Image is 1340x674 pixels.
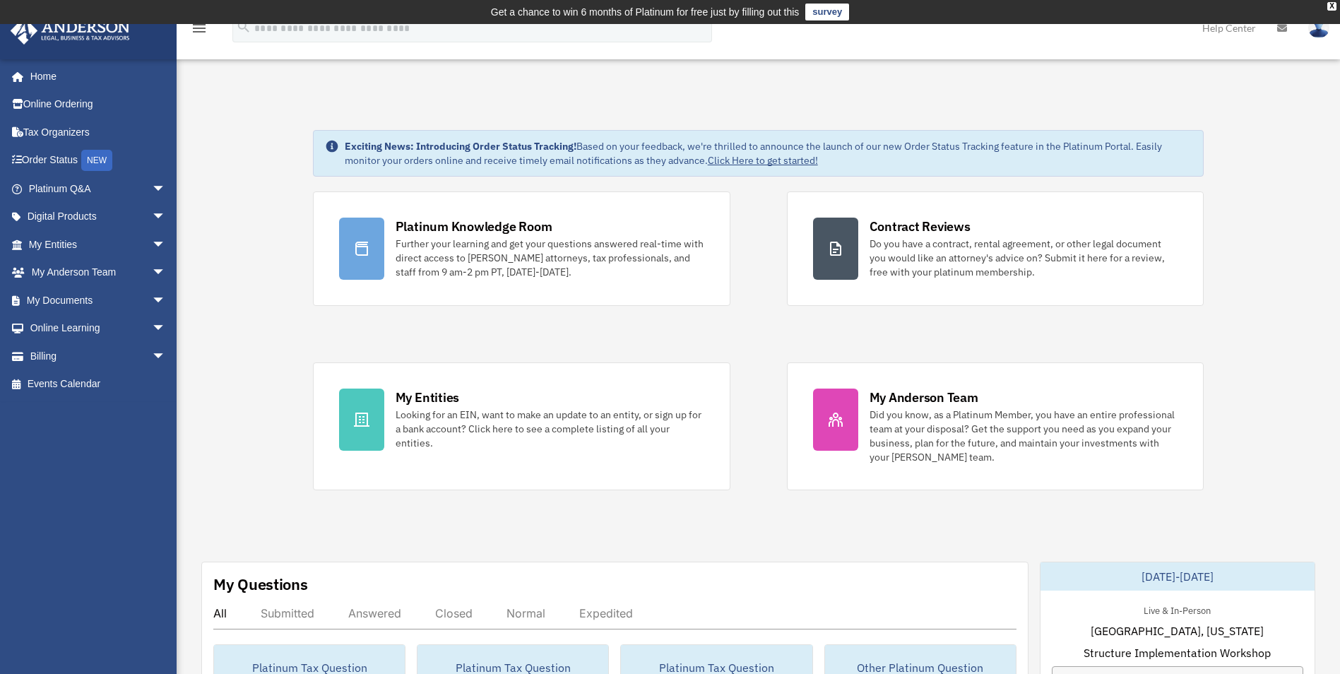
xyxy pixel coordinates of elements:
i: search [236,19,251,35]
span: arrow_drop_down [152,286,180,315]
a: Order StatusNEW [10,146,187,175]
a: My Anderson Team Did you know, as a Platinum Member, you have an entire professional team at your... [787,362,1204,490]
a: Platinum Knowledge Room Further your learning and get your questions answered real-time with dire... [313,191,730,306]
a: menu [191,25,208,37]
span: arrow_drop_down [152,342,180,371]
i: menu [191,20,208,37]
span: Structure Implementation Workshop [1084,644,1271,661]
div: Contract Reviews [870,218,971,235]
div: My Questions [213,574,308,595]
div: Normal [506,606,545,620]
a: Digital Productsarrow_drop_down [10,203,187,231]
div: My Anderson Team [870,389,978,406]
div: My Entities [396,389,459,406]
span: arrow_drop_down [152,203,180,232]
a: My Entities Looking for an EIN, want to make an update to an entity, or sign up for a bank accoun... [313,362,730,490]
div: close [1327,2,1336,11]
div: [DATE]-[DATE] [1040,562,1315,591]
a: Billingarrow_drop_down [10,342,187,370]
a: Home [10,62,180,90]
div: Do you have a contract, rental agreement, or other legal document you would like an attorney's ad... [870,237,1178,279]
div: Expedited [579,606,633,620]
div: NEW [81,150,112,171]
span: arrow_drop_down [152,175,180,203]
a: Online Learningarrow_drop_down [10,314,187,343]
a: Online Ordering [10,90,187,119]
a: Contract Reviews Do you have a contract, rental agreement, or other legal document you would like... [787,191,1204,306]
span: arrow_drop_down [152,314,180,343]
span: arrow_drop_down [152,230,180,259]
div: Live & In-Person [1132,602,1222,617]
div: Based on your feedback, we're thrilled to announce the launch of our new Order Status Tracking fe... [345,139,1192,167]
span: [GEOGRAPHIC_DATA], [US_STATE] [1091,622,1264,639]
a: Platinum Q&Aarrow_drop_down [10,175,187,203]
a: My Anderson Teamarrow_drop_down [10,259,187,287]
span: arrow_drop_down [152,259,180,288]
div: Platinum Knowledge Room [396,218,552,235]
img: Anderson Advisors Platinum Portal [6,17,134,45]
img: User Pic [1308,18,1329,38]
div: Further your learning and get your questions answered real-time with direct access to [PERSON_NAM... [396,237,704,279]
div: Answered [348,606,401,620]
strong: Exciting News: Introducing Order Status Tracking! [345,140,576,153]
a: Click Here to get started! [708,154,818,167]
div: Closed [435,606,473,620]
a: My Documentsarrow_drop_down [10,286,187,314]
a: Events Calendar [10,370,187,398]
div: Looking for an EIN, want to make an update to an entity, or sign up for a bank account? Click her... [396,408,704,450]
div: Did you know, as a Platinum Member, you have an entire professional team at your disposal? Get th... [870,408,1178,464]
div: Submitted [261,606,314,620]
div: All [213,606,227,620]
div: Get a chance to win 6 months of Platinum for free just by filling out this [491,4,800,20]
a: My Entitiesarrow_drop_down [10,230,187,259]
a: Tax Organizers [10,118,187,146]
a: survey [805,4,849,20]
